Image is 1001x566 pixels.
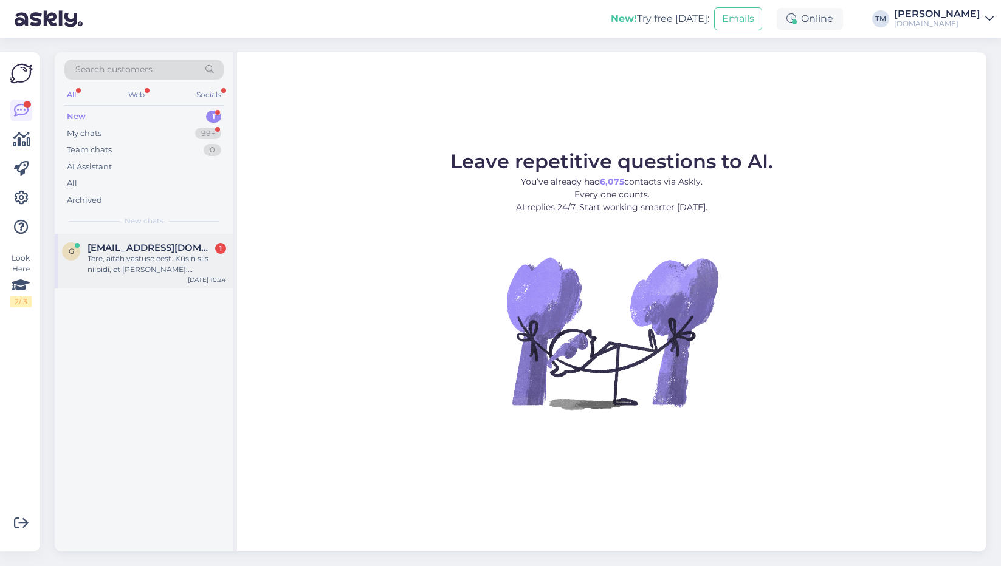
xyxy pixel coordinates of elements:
div: Team chats [67,144,112,156]
b: New! [611,13,637,24]
div: Archived [67,194,102,206]
span: g [69,247,74,256]
div: [PERSON_NAME] [894,9,980,19]
div: Socials [194,87,224,103]
img: Askly Logo [10,62,33,85]
div: Tere, aitäh vastuse eest. Küsin siis niipidi, et [PERSON_NAME]. [PERSON_NAME] on voodi samapidi n... [88,253,226,275]
span: Search customers [75,63,153,76]
div: [DOMAIN_NAME] [894,19,980,29]
a: [PERSON_NAME][DOMAIN_NAME] [894,9,994,29]
div: [DATE] 10:24 [188,275,226,284]
b: 6,075 [600,176,624,187]
div: 0 [204,144,221,156]
div: 1 [206,111,221,123]
span: gerlypikkor@gmail.com [88,242,214,253]
div: 2 / 3 [10,296,32,307]
span: New chats [125,216,163,227]
div: Try free [DATE]: [611,12,709,26]
img: No Chat active [503,223,721,442]
div: All [67,177,77,189]
div: Look Here [10,253,32,307]
span: Leave repetitive questions to AI. [450,149,773,173]
p: You’ve already had contacts via Askly. Every one counts. AI replies 24/7. Start working smarter [... [450,176,773,214]
div: Online [777,8,843,30]
div: My chats [67,128,101,140]
div: 1 [215,243,226,254]
div: AI Assistant [67,161,112,173]
button: Emails [714,7,762,30]
div: TM [872,10,889,27]
div: Web [126,87,147,103]
div: 99+ [195,128,221,140]
div: New [67,111,86,123]
div: All [64,87,78,103]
